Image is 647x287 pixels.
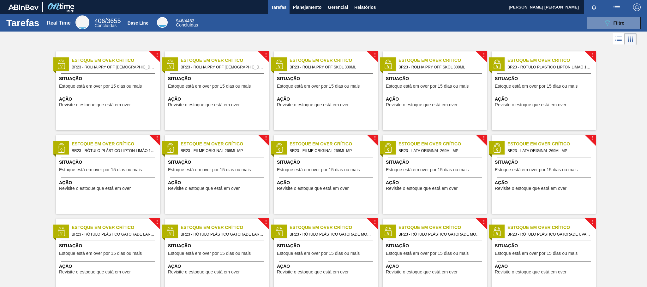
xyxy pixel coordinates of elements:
span: Revisite o estoque que está em over [386,186,458,191]
span: Situação [59,159,159,166]
span: Revisite o estoque que está em over [277,102,349,107]
span: Estoque em Over Crítico [507,57,596,64]
img: status [57,227,66,236]
span: Ação [59,263,159,270]
span: Estoque em Over Crítico [290,57,378,64]
span: Situação [59,75,159,82]
span: Revisite o estoque que está em over [495,270,566,274]
span: ! [265,136,267,141]
span: Relatórios [354,3,376,11]
span: Estoque está em over por 15 dias ou mais [168,84,251,89]
div: Real Time [47,20,70,26]
span: BR23 - RÓTULO PLÁSTICO GATORADE MORANGO 500ML H [290,231,373,238]
span: Situação [168,159,267,166]
span: ! [156,220,158,225]
span: / 3655 [94,17,121,24]
span: Estoque em Over Crítico [181,57,269,64]
span: Estoque está em over por 15 dias ou mais [277,251,360,256]
span: BR23 - LATA ORIGINAL 269ML MP [398,147,482,154]
img: status [383,60,393,69]
img: status [57,143,66,153]
span: Ação [168,263,267,270]
img: status [274,143,284,153]
span: Ação [277,96,376,102]
span: Concluídas [94,23,117,28]
img: status [492,143,502,153]
span: Estoque está em over por 15 dias ou mais [495,84,578,89]
span: ! [374,220,376,225]
span: Estoque está em over por 15 dias ou mais [59,167,142,172]
span: Estoque está em over por 15 dias ou mais [277,167,360,172]
span: BR23 - RÓTULO PLÁSTICO GATORADE UVA 500ML H [507,231,591,238]
img: status [165,227,175,236]
span: ! [265,53,267,57]
span: ! [483,53,485,57]
span: BR23 - RÓTULO PLÁSTICO GATORADE LARANJA 500ML AH [181,231,264,238]
span: Ação [59,96,159,102]
span: BR23 - ROLHA PRY OFF BRAHMA 300ML [181,64,264,71]
span: Situação [277,243,376,249]
span: Estoque em Over Crítico [507,141,596,147]
img: Logout [633,3,641,11]
span: Ação [277,263,376,270]
img: status [274,227,284,236]
img: status [165,143,175,153]
span: Estoque está em over por 15 dias ou mais [168,251,251,256]
span: Revisite o estoque que está em over [495,102,566,107]
span: Revisite o estoque que está em over [168,186,240,191]
span: Estoque em Over Crítico [72,141,160,147]
span: Ação [168,179,267,186]
span: Filtro [614,20,625,26]
span: ! [592,53,594,57]
span: Estoque em Over Crítico [398,224,487,231]
img: status [274,60,284,69]
span: Concluídas [176,22,198,27]
span: Ação [277,179,376,186]
span: Revisite o estoque que está em over [168,102,240,107]
span: ! [374,136,376,141]
span: Situação [386,159,485,166]
span: Tarefas [271,3,286,11]
span: 406 [94,17,105,24]
span: Revisite o estoque que está em over [59,270,131,274]
span: Estoque em Over Crítico [72,224,160,231]
span: BR23 - RÓTULO PLÁSTICO GATORADE LARANJA 500ML AH [72,231,155,238]
span: Revisite o estoque que está em over [386,270,458,274]
span: Estoque em Over Crítico [290,141,378,147]
span: Estoque está em over por 15 dias ou mais [495,251,578,256]
span: ! [156,53,158,57]
img: status [383,227,393,236]
span: Situação [168,75,267,82]
span: Estoque em Over Crítico [181,141,269,147]
span: ! [483,136,485,141]
span: Ação [495,96,594,102]
span: ! [374,53,376,57]
span: Situação [386,75,485,82]
span: Ação [168,96,267,102]
div: Base Line [157,17,168,28]
button: Notificações [584,3,604,12]
div: Real Time [94,18,121,28]
span: Ação [386,263,485,270]
span: / 4463 [176,18,194,23]
span: Planejamento [293,3,321,11]
span: Revisite o estoque que está em over [277,270,349,274]
span: Estoque está em over por 15 dias ou mais [277,84,360,89]
span: BR23 - ROLHA PRY OFF SKOL 300ML [398,64,482,71]
img: status [492,227,502,236]
span: Estoque está em over por 15 dias ou mais [495,167,578,172]
span: BR23 - FILME ORIGINAL 269ML MP [181,147,264,154]
span: Estoque está em over por 15 dias ou mais [386,167,469,172]
span: Estoque em Over Crítico [72,57,160,64]
span: Situação [495,75,594,82]
span: ! [592,220,594,225]
h1: Tarefas [6,19,39,26]
span: BR23 - ROLHA PRY OFF SKOL 300ML [290,64,373,71]
img: status [383,143,393,153]
span: Ação [59,179,159,186]
div: Base Line [128,20,148,26]
div: Visão em Lista [613,33,625,45]
span: Situação [386,243,485,249]
span: Estoque está em over por 15 dias ou mais [59,84,142,89]
img: status [57,60,66,69]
